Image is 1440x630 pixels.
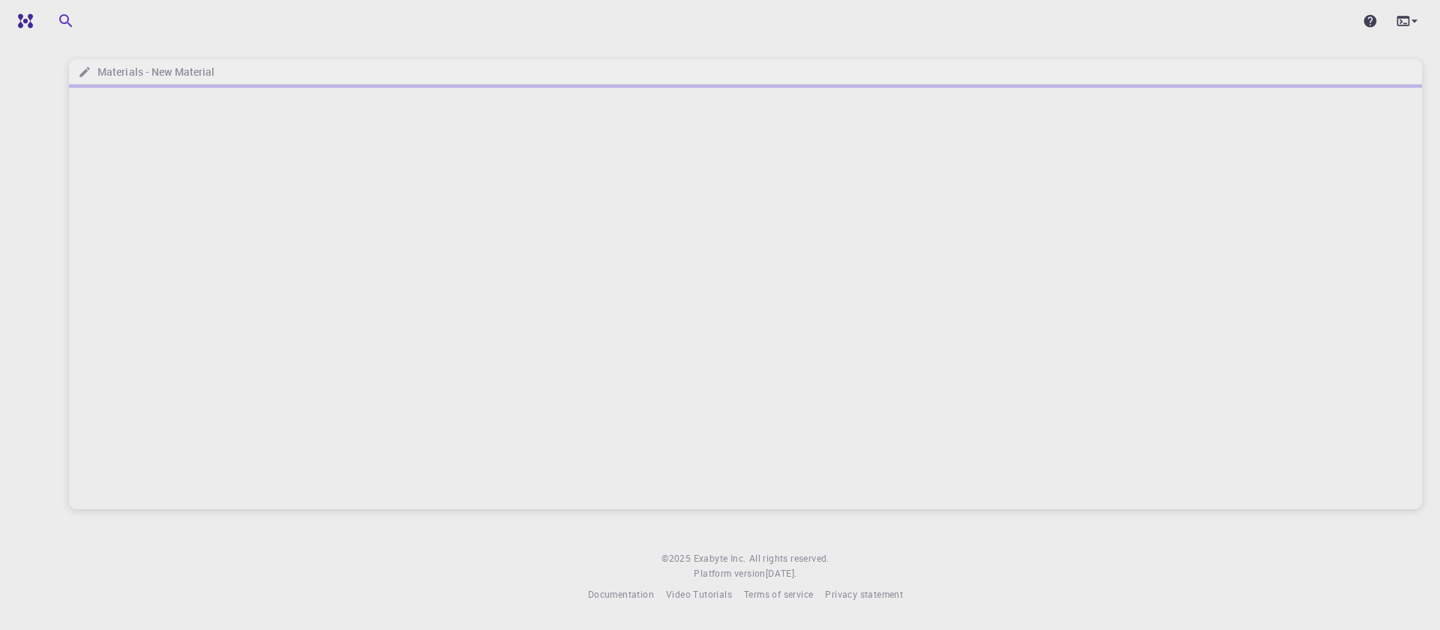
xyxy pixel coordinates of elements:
span: [DATE] . [766,567,797,579]
a: [DATE]. [766,566,797,581]
span: Platform version [694,566,765,581]
span: Terms of service [744,588,813,600]
a: Terms of service [744,587,813,602]
a: Exabyte Inc. [694,551,746,566]
a: Documentation [588,587,654,602]
img: logo [12,13,33,28]
nav: breadcrumb [75,64,217,80]
a: Privacy statement [825,587,903,602]
span: All rights reserved. [749,551,829,566]
span: © 2025 [661,551,693,566]
span: Privacy statement [825,588,903,600]
span: Video Tutorials [666,588,732,600]
h6: Materials - New Material [91,64,214,80]
a: Video Tutorials [666,587,732,602]
span: Documentation [588,588,654,600]
span: Exabyte Inc. [694,552,746,564]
